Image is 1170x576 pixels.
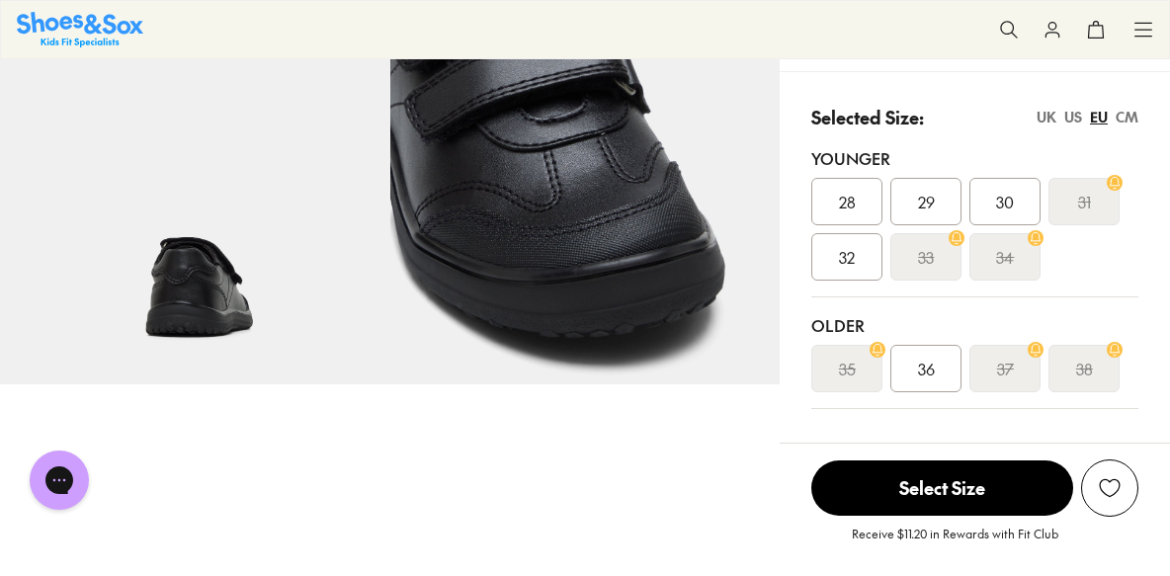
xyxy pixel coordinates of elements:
div: EU [1090,107,1108,127]
s: 33 [918,245,934,269]
s: 34 [996,245,1014,269]
span: 32 [839,245,855,269]
s: 38 [1076,357,1093,380]
div: Unsure on sizing? We have a range of resources to help [811,441,1138,482]
p: Receive $11.20 in Rewards with Fit Club [852,525,1058,560]
span: 29 [918,190,935,213]
div: UK [1037,107,1056,127]
img: SNS_Logo_Responsive.svg [17,12,143,46]
button: Add to Wishlist [1081,459,1138,517]
s: 31 [1078,190,1091,213]
span: 36 [918,357,935,380]
span: Select Size [811,460,1073,516]
s: 37 [997,357,1014,380]
div: US [1064,107,1082,127]
div: Older [811,313,1138,337]
s: 35 [839,357,856,380]
iframe: Gorgias live chat messenger [20,444,99,517]
a: Shoes & Sox [17,12,143,46]
div: CM [1116,107,1138,127]
span: 30 [996,190,1014,213]
span: 28 [839,190,856,213]
div: Younger [811,146,1138,170]
button: Select Size [811,459,1073,517]
p: Selected Size: [811,104,924,130]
